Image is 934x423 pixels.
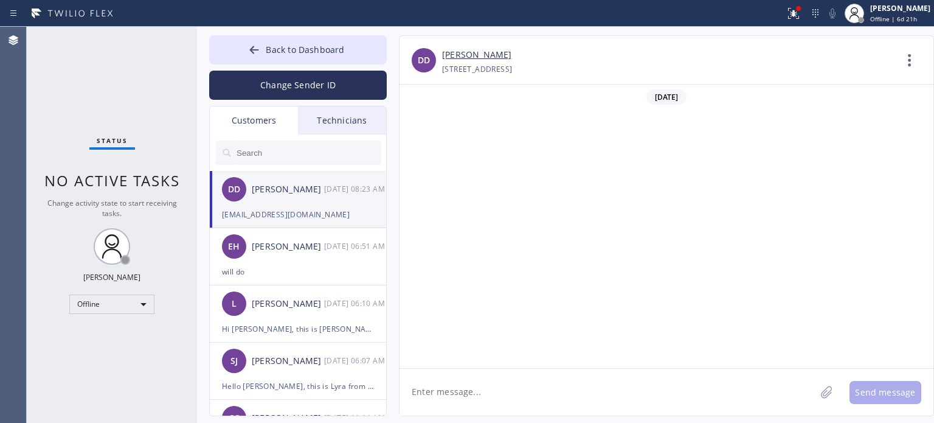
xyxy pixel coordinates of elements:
div: Technicians [298,107,386,135]
div: 09/22/2025 9:07 AM [324,354,387,368]
span: DD [418,54,430,68]
a: [PERSON_NAME] [442,48,511,62]
span: Change activity state to start receiving tasks. [47,198,177,218]
button: Mute [824,5,841,22]
div: [PERSON_NAME] [83,272,140,282]
div: Hello [PERSON_NAME], this is Lyra from [MEDICAL_DATA] Electrical . I am confirming your appointme... [222,379,374,393]
span: Status [97,136,128,145]
input: Search [235,141,381,165]
div: [EMAIL_ADDRESS][DOMAIN_NAME] [222,208,374,222]
span: L [232,297,237,311]
span: DD [228,183,240,197]
div: 09/26/2025 9:51 AM [324,239,387,253]
span: Back to Dashboard [266,44,344,55]
button: Change Sender ID [209,71,387,100]
div: [PERSON_NAME] [252,297,324,311]
button: Back to Dashboard [209,35,387,65]
div: 09/26/2025 9:10 AM [324,296,387,310]
div: Offline [69,295,154,314]
div: will do [222,265,374,279]
div: [PERSON_NAME] [252,240,324,254]
div: [PERSON_NAME] [252,183,324,197]
div: [PERSON_NAME] [252,354,324,368]
span: EH [228,240,240,254]
div: [PERSON_NAME] [870,3,930,13]
button: Send message [849,381,921,404]
div: 09/26/2025 9:23 AM [324,182,387,196]
span: Offline | 6d 21h [870,15,917,23]
div: [STREET_ADDRESS] [442,62,512,76]
div: Hi [PERSON_NAME], this is [PERSON_NAME] from Raider Electric, I already sent the paid invoice to ... [222,322,374,336]
span: No active tasks [44,170,180,191]
span: SJ [230,354,238,368]
span: [DATE] [646,89,687,105]
div: Customers [210,107,298,135]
